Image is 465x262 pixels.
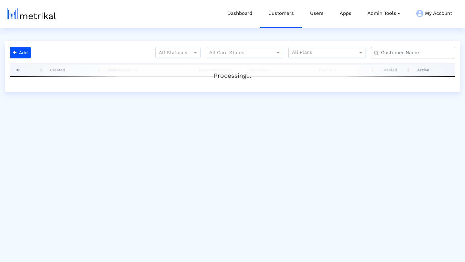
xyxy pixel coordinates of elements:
[313,64,376,76] th: Has Card
[411,64,455,76] th: Action
[10,65,455,78] div: Processing...
[44,64,103,76] th: Created
[102,64,193,76] th: Customer Name
[377,49,452,56] input: Customer Name
[292,49,359,57] input: All Plans
[10,64,44,76] th: ID
[209,49,268,57] input: All Card States
[416,10,423,17] img: my-account-menu-icon.png
[376,64,411,76] th: Enabled
[193,64,243,76] th: Integration Count
[243,64,313,76] th: Plan Name
[7,8,56,19] img: metrical-logo-light.png
[10,47,31,58] button: Add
